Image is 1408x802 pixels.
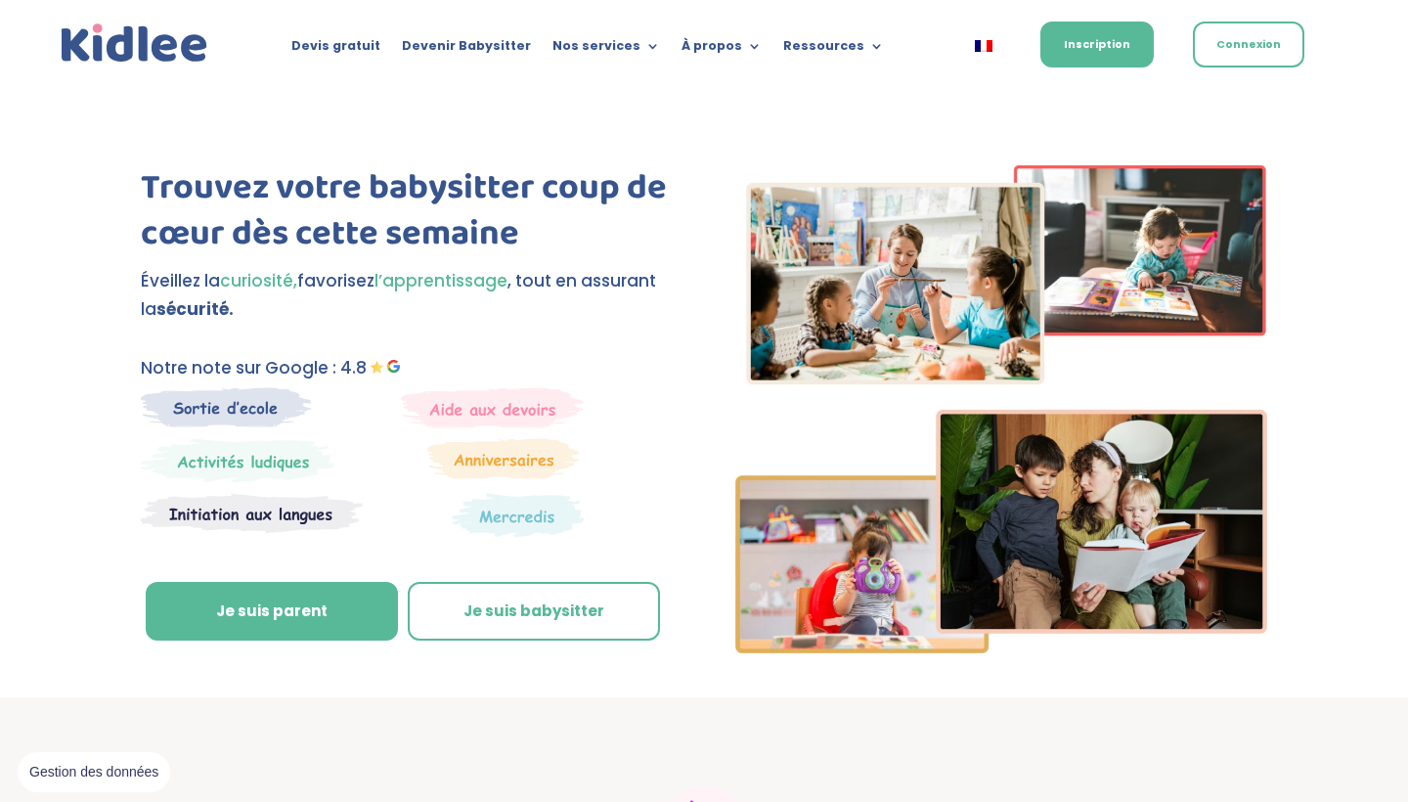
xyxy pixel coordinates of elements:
[1040,22,1154,67] a: Inscription
[156,297,234,321] strong: sécurité.
[401,387,585,428] img: weekends
[1193,22,1304,67] a: Connexion
[146,582,398,641] a: Je suis parent
[141,438,334,483] img: Mercredi
[29,764,158,781] span: Gestion des données
[57,20,212,67] a: Kidlee Logo
[682,39,762,61] a: À propos
[452,493,584,538] img: Thematique
[783,39,884,61] a: Ressources
[291,39,380,61] a: Devis gratuit
[427,438,580,479] img: Anniversaire
[220,269,297,292] span: curiosité,
[735,636,1267,659] picture: Imgs-2
[408,582,660,641] a: Je suis babysitter
[141,354,673,382] p: Notre note sur Google : 4.8
[141,267,673,324] p: Éveillez la favorisez , tout en assurant la
[57,20,212,67] img: logo_kidlee_bleu
[141,493,363,534] img: Atelier thematique
[374,269,507,292] span: l’apprentissage
[552,39,660,61] a: Nos services
[18,752,170,793] button: Gestion des données
[402,39,531,61] a: Devenir Babysitter
[141,165,673,267] h1: Trouvez votre babysitter coup de cœur dès cette semaine
[975,40,992,52] img: Français
[141,387,312,427] img: Sortie decole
